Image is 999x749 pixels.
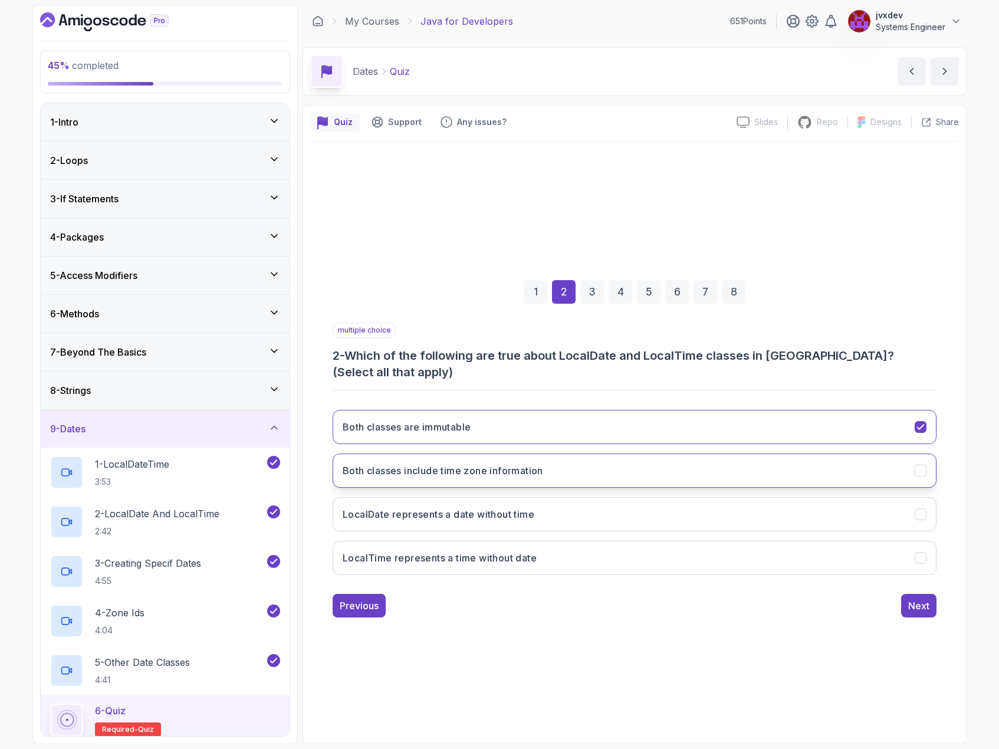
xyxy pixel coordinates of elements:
a: Dashboard [312,15,324,27]
p: Systems Engineer [876,21,945,33]
p: 4:55 [95,575,201,587]
div: 1 [524,280,547,304]
button: 5-Other Date Classes4:41 [50,654,280,687]
button: next content [931,57,959,86]
button: 6-Methods [41,295,290,333]
button: Share [911,116,959,128]
p: 3:53 [95,476,169,488]
button: LocalTime represents a time without date [333,541,936,575]
h3: 6 - Methods [50,307,99,321]
p: 4:04 [95,625,144,636]
span: completed [48,60,119,71]
div: 6 [665,280,689,304]
p: multiple choice [333,323,396,338]
div: 4 [609,280,632,304]
h3: 2 - Loops [50,153,88,167]
h3: 3 - If Statements [50,192,119,206]
p: 2:42 [95,525,219,537]
button: 6-QuizRequired-quiz [50,704,280,737]
button: Both classes are immutable [333,410,936,444]
button: 3-Creating Specif Dates4:55 [50,555,280,588]
p: Java for Developers [420,14,513,28]
p: Designs [870,116,902,128]
div: 5 [637,280,660,304]
button: Feedback button [433,113,514,132]
button: 1-Intro [41,103,290,141]
h3: 1 - Intro [50,115,78,129]
p: 4 - Zone Ids [95,606,144,620]
p: 2 - LocalDate And LocalTime [95,507,219,521]
h3: 9 - Dates [50,422,86,436]
img: user profile image [848,10,870,32]
button: quiz button [310,113,360,132]
button: 9-Dates [41,410,290,448]
span: Required- [102,725,138,734]
button: 7-Beyond The Basics [41,333,290,371]
div: Next [908,599,929,613]
button: Previous [333,594,386,617]
button: 5-Access Modifiers [41,257,290,294]
p: jvxdev [876,9,945,21]
p: 4:41 [95,674,190,686]
h3: 5 - Access Modifiers [50,268,137,282]
p: 6 - Quiz [95,704,126,718]
p: Any issues? [457,116,507,128]
span: quiz [138,725,154,734]
a: My Courses [345,14,399,28]
a: Dashboard [40,12,196,31]
p: Quiz [390,64,410,78]
button: 4-Packages [41,218,290,256]
button: 2-LocalDate And LocalTime2:42 [50,505,280,538]
h3: 7 - Beyond The Basics [50,345,146,359]
p: 651 Points [730,15,767,27]
button: 1-LocalDateTime3:53 [50,456,280,489]
div: 2 [552,280,576,304]
p: 3 - Creating Specif Dates [95,556,201,570]
p: Slides [754,116,778,128]
h3: Both classes include time zone information [343,464,543,478]
h3: LocalDate represents a date without time [343,507,534,521]
h3: Both classes are immutable [343,420,471,434]
p: Dates [353,64,378,78]
button: 2-Loops [41,142,290,179]
button: previous content [898,57,926,86]
h3: 2 - Which of the following are true about LocalDate and LocalTime classes in [GEOGRAPHIC_DATA]? (... [333,347,936,380]
button: user profile imagejvxdevSystems Engineer [847,9,962,33]
span: 45 % [48,60,70,71]
p: Share [936,116,959,128]
button: 8-Strings [41,372,290,409]
h3: LocalTime represents a time without date [343,551,537,565]
p: 5 - Other Date Classes [95,655,190,669]
div: Previous [340,599,379,613]
button: LocalDate represents a date without time [333,497,936,531]
button: Both classes include time zone information [333,454,936,488]
div: 7 [694,280,717,304]
p: 1 - LocalDateTime [95,457,169,471]
p: Repo [817,116,838,128]
h3: 4 - Packages [50,230,104,244]
button: 4-Zone Ids4:04 [50,605,280,638]
div: 3 [580,280,604,304]
h3: 8 - Strings [50,383,91,398]
button: 3-If Statements [41,180,290,218]
button: Support button [364,113,429,132]
button: Next [901,594,936,617]
p: Quiz [334,116,353,128]
div: 8 [722,280,745,304]
p: Support [388,116,422,128]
